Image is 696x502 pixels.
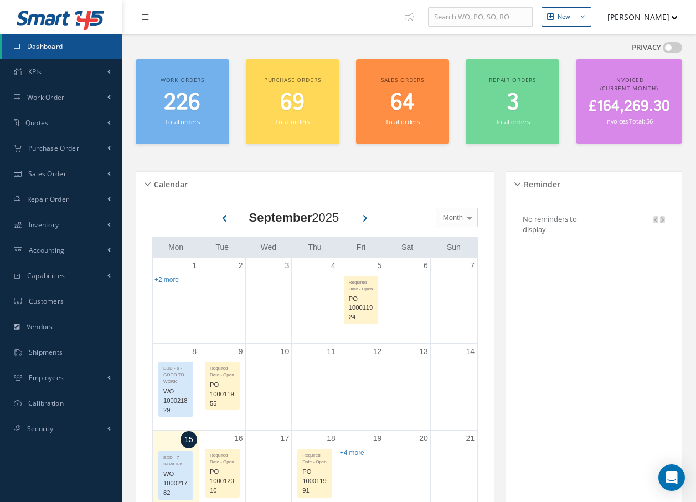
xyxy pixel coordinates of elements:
div: Required Date - Open [205,449,239,465]
span: 3 [507,87,519,119]
small: Invoices Total: 56 [605,117,653,125]
a: September 11, 2025 [324,344,338,360]
div: EDD - 6 - GOOD TO WORK [159,362,193,385]
a: September 21, 2025 [463,431,477,447]
span: Calibration [28,398,64,408]
span: Invoiced [614,76,644,84]
span: Quotes [25,118,49,127]
a: September 20, 2025 [417,431,430,447]
span: £164,269.30 [589,96,670,117]
td: September 6, 2025 [384,258,431,344]
div: Required Date - Open [298,449,332,465]
a: September 12, 2025 [371,344,384,360]
a: Invoiced (Current Month) £164,269.30 Invoices Total: 56 [576,59,682,144]
a: September 6, 2025 [421,258,430,274]
td: September 4, 2025 [292,258,338,344]
h5: Reminder [520,176,560,189]
td: September 5, 2025 [338,258,384,344]
button: [PERSON_NAME] [597,6,678,28]
a: Show 4 more events [340,449,364,457]
span: Repair Order [27,194,69,204]
a: September 19, 2025 [371,431,384,447]
a: September 5, 2025 [375,258,384,274]
small: Total orders [165,117,199,126]
div: Required Date - Open [205,362,239,378]
a: Saturday [399,240,415,254]
td: September 8, 2025 [153,343,199,431]
a: Sales orders 64 Total orders [356,59,450,144]
a: Monday [166,240,185,254]
td: September 1, 2025 [153,258,199,344]
div: PO 100011924 [344,293,378,324]
span: Capabilities [27,271,65,280]
h5: Calendar [151,176,188,189]
span: Customers [29,296,64,306]
span: Work Order [27,93,65,102]
span: Repair orders [489,76,536,84]
a: Purchase orders 69 Total orders [246,59,339,144]
span: KPIs [28,67,42,76]
a: September 14, 2025 [463,344,477,360]
a: September 3, 2025 [282,258,291,274]
td: September 2, 2025 [199,258,246,344]
a: Tuesday [214,240,231,254]
span: Sales Order [28,169,66,178]
small: Total orders [385,117,420,126]
small: Total orders [275,117,310,126]
a: Wednesday [259,240,279,254]
a: September 2, 2025 [236,258,245,274]
div: PO 100011955 [205,378,239,409]
a: Dashboard [2,34,122,59]
span: Month [440,212,463,223]
p: No reminders to display [523,214,577,235]
div: PO 100011991 [298,465,332,496]
td: September 14, 2025 [430,343,477,431]
td: September 13, 2025 [384,343,431,431]
a: September 13, 2025 [417,344,430,360]
div: PO 100012010 [205,465,239,496]
span: Employees [29,373,64,382]
span: Inventory [29,220,59,229]
b: September [249,211,312,224]
a: September 8, 2025 [190,344,199,360]
div: Open Intercom Messenger [658,464,685,491]
a: September 9, 2025 [236,344,245,360]
a: September 16, 2025 [232,431,245,447]
a: Friday [354,240,368,254]
div: Required Date - Open [344,276,378,293]
div: WO 100021829 [159,385,193,416]
a: September 4, 2025 [329,258,338,274]
a: September 18, 2025 [324,431,338,447]
span: Accounting [29,245,65,255]
button: New [542,7,591,27]
div: New [558,12,570,22]
td: September 12, 2025 [338,343,384,431]
span: Dashboard [27,42,63,51]
td: September 10, 2025 [245,343,292,431]
a: Thursday [306,240,323,254]
a: September 7, 2025 [468,258,477,274]
td: September 9, 2025 [199,343,246,431]
td: September 7, 2025 [430,258,477,344]
span: 69 [280,87,305,119]
a: September 1, 2025 [190,258,199,274]
span: Work orders [161,76,204,84]
div: 2025 [249,208,339,227]
small: Total orders [496,117,530,126]
span: Shipments [29,347,63,357]
span: 64 [390,87,415,119]
input: Search WO, PO, SO, RO [428,7,533,27]
div: EDD - 7 - IN WORK [159,452,193,468]
span: Purchase Order [28,144,79,153]
a: September 10, 2025 [279,344,292,360]
a: Repair orders 3 Total orders [466,59,559,144]
td: September 3, 2025 [245,258,292,344]
div: WO 100021782 [159,468,193,499]
span: Purchase orders [264,76,321,84]
span: Security [27,424,53,433]
a: September 15, 2025 [181,431,197,448]
span: Sales orders [381,76,424,84]
span: (Current Month) [600,84,658,92]
a: Sunday [445,240,463,254]
a: September 17, 2025 [279,431,292,447]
